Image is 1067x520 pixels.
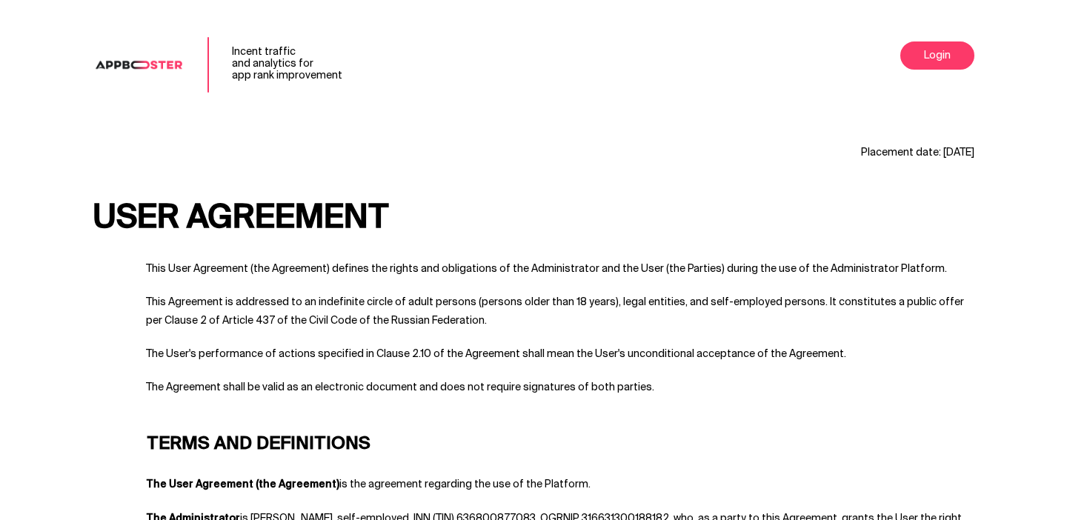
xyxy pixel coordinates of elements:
[93,427,130,464] span: 01.
[93,144,974,162] p: Placement date: [DATE]
[924,47,951,65] span: Login
[146,379,974,397] li: The Agreement shall be valid as an electronic document and does not require signatures of both pa...
[146,476,339,495] b: The User Agreement (the Agreement)
[232,47,342,82] span: Incent traffic and analytics for app rank improvement
[146,345,974,364] li: The User's performance of actions specified in Clause 2.10 of the Agreement shall mean the User's...
[146,260,974,279] li: This User Agreement (the Agreement) defines the rights and obligations of the Administrator and t...
[900,41,974,70] a: Login
[93,427,974,464] h2: TERMS AND DEFINITIONS
[146,293,974,330] li: This Agreement is addressed to an indefinite circle of adult persons (persons older than 18 years...
[93,58,342,71] a: Incent trafficand analytics forapp rank improvement
[146,476,974,495] li: is the agreement regarding the use of the Platform.
[93,201,974,240] h1: USER AGREEMENT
